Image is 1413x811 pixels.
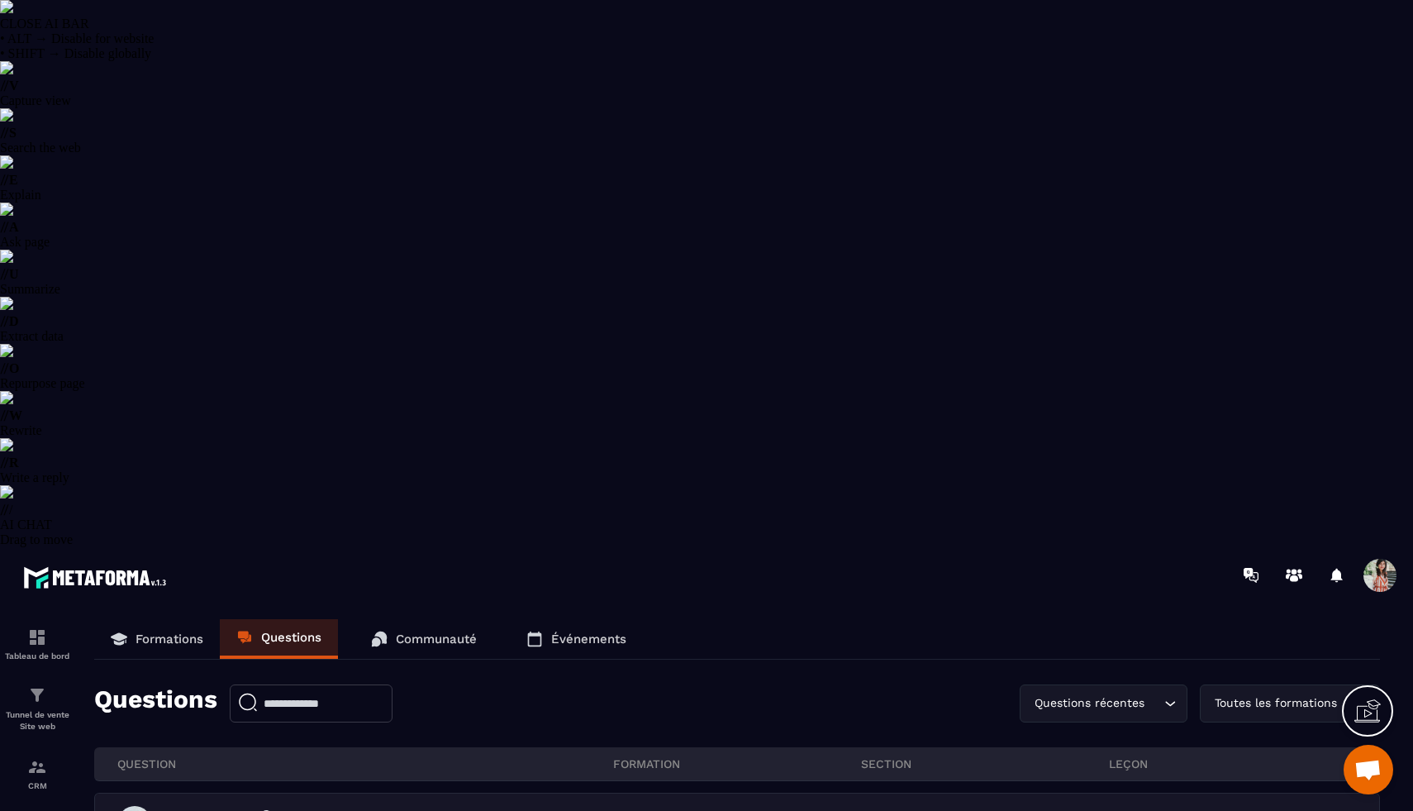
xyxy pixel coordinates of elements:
img: formation [27,685,47,705]
p: Formations [136,632,203,646]
p: Questions [94,685,217,723]
p: Communauté [396,632,477,646]
a: formationformationTableau de bord [4,615,70,673]
p: Questions [261,630,321,645]
span: Toutes les formations [1211,694,1340,713]
p: FORMATION [613,756,861,771]
a: formationformationCRM [4,745,70,803]
a: formationformationTunnel de vente Site web [4,673,70,745]
img: logo [23,562,172,593]
img: formation [27,757,47,777]
input: Search for option [1148,694,1160,713]
a: Questions [220,619,338,659]
p: Tableau de bord [4,651,70,661]
p: leçon [1109,756,1357,771]
input: Search for option [1340,694,1353,713]
p: Événements [551,632,626,646]
p: section [861,756,1109,771]
a: Communauté [354,619,493,659]
div: Ouvrir le chat [1344,745,1393,794]
p: Tunnel de vente Site web [4,709,70,732]
span: Questions récentes [1030,694,1148,713]
p: CRM [4,781,70,790]
a: Formations [94,619,220,659]
p: QUESTION [117,756,613,771]
a: Événements [510,619,643,659]
div: Search for option [1200,685,1380,723]
img: formation [27,627,47,647]
div: Search for option [1020,685,1187,723]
